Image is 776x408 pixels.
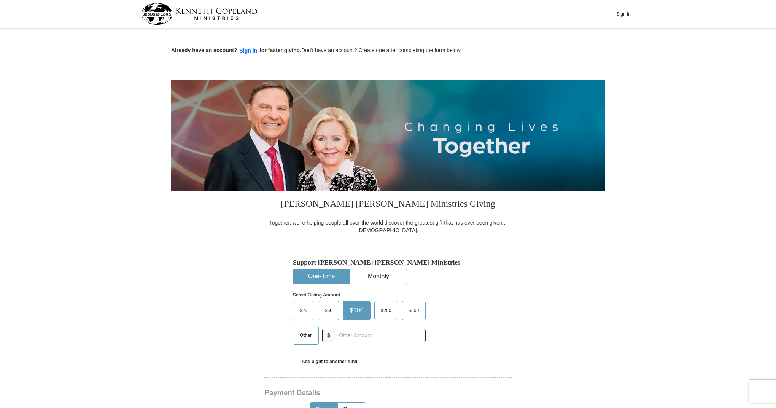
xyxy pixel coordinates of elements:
[612,8,635,20] button: Sign In
[350,269,407,284] button: Monthly
[321,305,336,316] span: $50
[264,389,458,397] h3: Payment Details
[237,46,260,55] button: Sign in
[377,305,395,316] span: $250
[296,330,316,341] span: Other
[322,329,335,342] span: $
[171,46,605,55] p: Don't have an account? Create one after completing the form below.
[346,305,367,316] span: $100
[335,329,426,342] input: Other Amount
[293,292,340,298] strong: Select Giving Amount
[296,305,311,316] span: $25
[171,47,301,53] strong: Already have an account? for faster giving.
[293,258,483,266] h5: Support [PERSON_NAME] [PERSON_NAME] Ministries
[264,191,512,219] h3: [PERSON_NAME] [PERSON_NAME] Ministries Giving
[299,359,358,365] span: Add a gift to another fund
[405,305,423,316] span: $500
[293,269,350,284] button: One-Time
[141,3,258,25] img: kcm-header-logo.svg
[264,219,512,234] div: Together, we're helping people all over the world discover the greatest gift that has ever been g...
